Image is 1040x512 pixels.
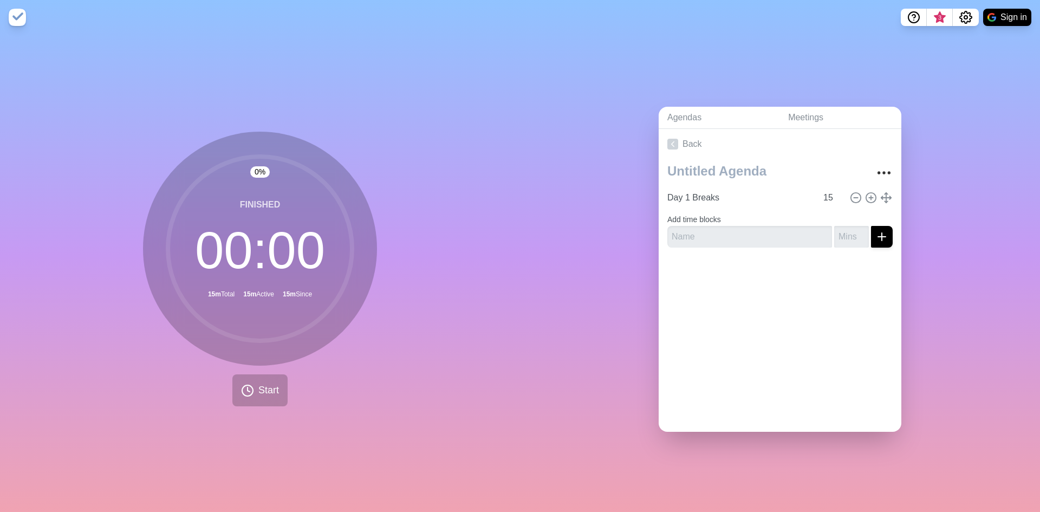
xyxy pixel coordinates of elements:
button: Help [901,9,927,26]
input: Mins [834,226,869,248]
button: More [873,162,895,184]
span: 3 [935,14,944,22]
input: Mins [819,187,845,209]
a: Agendas [659,107,779,129]
button: Settings [953,9,979,26]
span: Start [258,383,279,398]
input: Name [667,226,832,248]
img: timeblocks logo [9,9,26,26]
img: google logo [987,13,996,22]
button: Start [232,374,288,406]
a: Back [659,129,901,159]
a: Meetings [779,107,901,129]
label: Add time blocks [667,215,721,224]
button: What’s new [927,9,953,26]
button: Sign in [983,9,1031,26]
input: Name [663,187,817,209]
